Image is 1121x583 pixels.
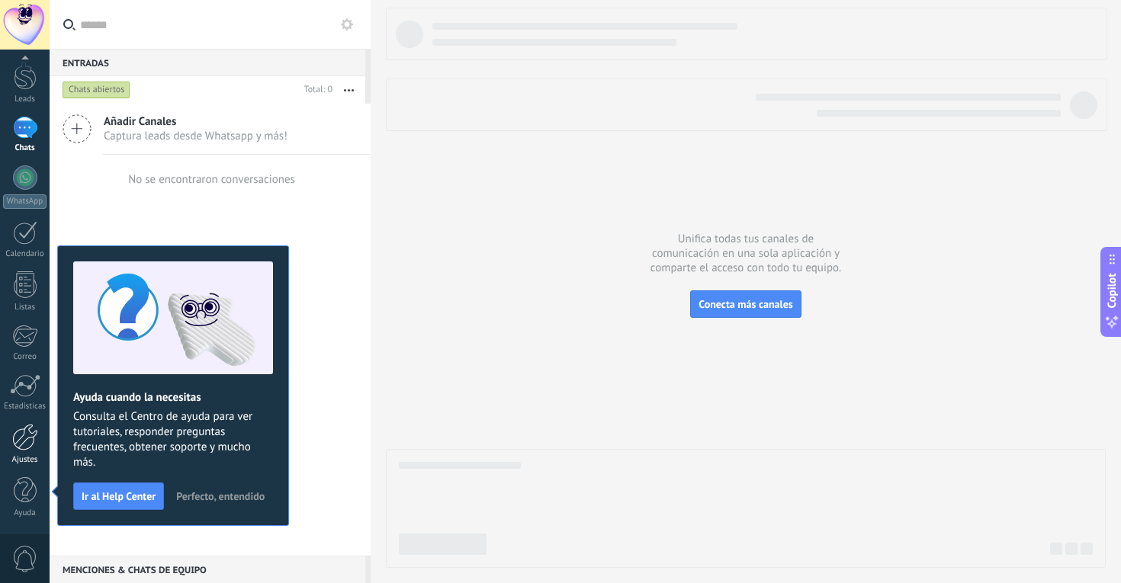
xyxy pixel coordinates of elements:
div: Chats abiertos [63,81,130,99]
span: Ir al Help Center [82,491,156,501]
div: Estadísticas [3,402,47,412]
span: Captura leads desde Whatsapp y más! [104,129,287,143]
span: Añadir Canales [104,114,287,129]
div: Total: 0 [298,82,332,98]
button: Ir al Help Center [73,482,164,510]
span: Conecta más canales [699,297,792,311]
span: Copilot [1104,273,1119,308]
div: Entradas [50,49,365,76]
h2: Ayuda cuando la necesitas [73,390,273,405]
div: Ajustes [3,455,47,465]
div: Menciones & Chats de equipo [50,556,365,583]
div: Correo [3,352,47,362]
div: Leads [3,94,47,104]
span: Perfecto, entendido [176,491,265,501]
div: WhatsApp [3,194,47,209]
div: Ayuda [3,508,47,518]
div: Chats [3,143,47,153]
div: Calendario [3,249,47,259]
button: Perfecto, entendido [169,485,271,508]
div: No se encontraron conversaciones [128,172,295,187]
div: Listas [3,303,47,312]
span: Consulta el Centro de ayuda para ver tutoriales, responder preguntas frecuentes, obtener soporte ... [73,409,273,470]
button: Conecta más canales [690,290,801,318]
